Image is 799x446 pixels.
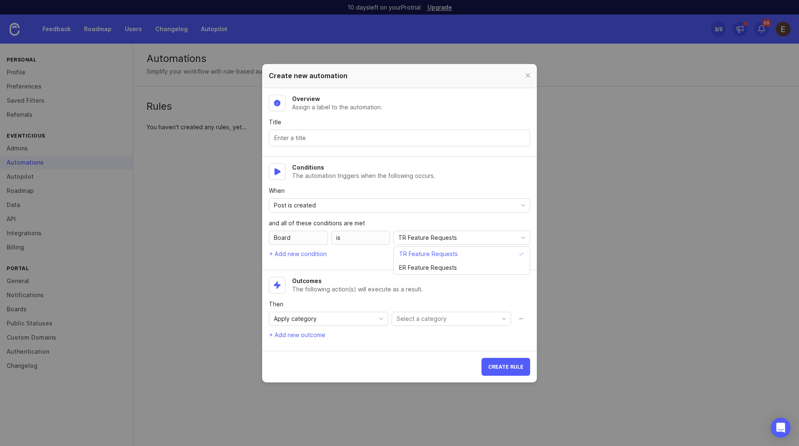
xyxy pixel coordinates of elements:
div: toggle menu [269,312,388,326]
span: TR Feature Requests [399,249,458,259]
button: + Add new condition [269,248,327,260]
span: Create new automation [269,71,347,80]
button: Create rule [481,358,530,376]
svg: toggle icon [516,234,530,241]
div: Board [269,231,328,245]
span: When [269,187,285,195]
p: The automation triggers when the following occurs. [292,172,435,180]
div: Open Intercom Messenger [771,418,791,438]
input: Select a category [397,314,496,323]
span: TR Feature Requests [398,233,457,242]
svg: toggle icon [375,315,388,322]
div: toggle menu [392,312,511,326]
div: toggle menu [393,231,530,245]
div: is [331,231,390,245]
span: Post is created [274,201,316,210]
h2: Conditions [292,163,435,172]
span: Apply category [274,314,317,323]
h2: Outcomes [292,277,423,285]
p: The following action(s) will execute as a result. [292,285,423,293]
span: + Add new outcome [269,331,325,339]
svg: toggle icon [516,202,530,209]
span: + Add new condition [269,250,327,258]
svg: check icon [519,251,528,257]
p: Then [269,300,530,308]
span: Create rule [488,364,524,370]
span: Title [269,118,281,126]
svg: toggle icon [497,315,511,322]
span: ER Feature Requests [399,263,457,272]
button: Remove action [514,312,528,326]
input: Enter a title [274,133,525,143]
div: toggle menu [269,198,530,212]
h2: Overview [292,95,382,103]
button: + Add new outcome [269,329,326,341]
p: and all of these conditions are met [269,219,530,227]
p: Assign a label to the automation. [292,103,382,111]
